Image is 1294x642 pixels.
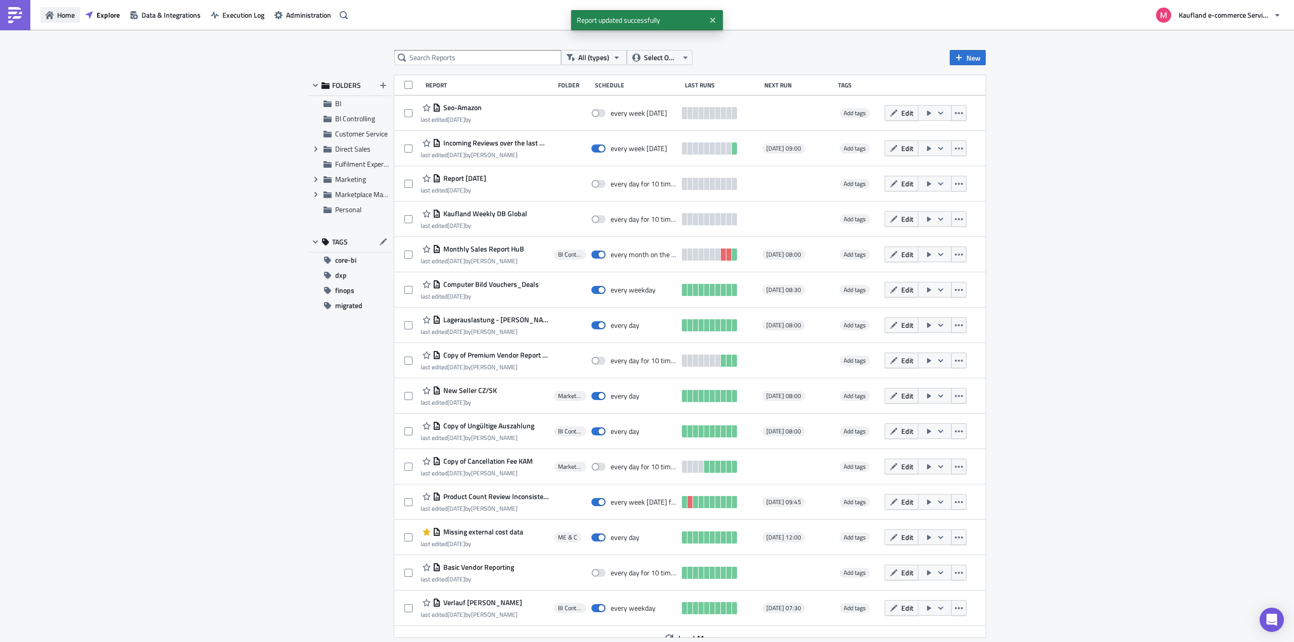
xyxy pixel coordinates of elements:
[394,50,561,65] input: Search Reports
[885,423,918,439] button: Edit
[40,7,80,23] a: Home
[611,321,639,330] div: every day
[611,215,677,224] div: every day for 10 times
[421,469,533,477] div: last edited by [PERSON_NAME]
[308,268,392,283] button: dxp
[840,214,870,224] span: Add tags
[222,10,264,20] span: Execution Log
[766,392,801,400] span: [DATE] 08:00
[844,250,866,259] span: Add tags
[901,143,913,154] span: Edit
[447,327,465,336] time: 2025-07-10T13:57:29Z
[335,189,414,200] span: Marketplace Management
[844,179,866,188] span: Add tags
[447,433,465,442] time: 2025-07-14T07:07:07Z
[441,351,549,360] span: Copy of Premium Vendor Report - Direct Sales
[966,53,981,63] span: New
[685,81,759,89] div: Last Runs
[611,179,677,188] div: every day for 10 times
[335,298,362,313] span: migrated
[840,426,870,436] span: Add tags
[885,353,918,368] button: Edit
[57,10,75,20] span: Home
[421,328,549,335] div: last edited by [PERSON_NAME]
[844,603,866,613] span: Add tags
[335,113,375,124] span: BI Controlling
[885,176,918,191] button: Edit
[901,249,913,260] span: Edit
[335,174,366,184] span: Marketing
[421,116,482,123] div: last edited by
[840,250,870,260] span: Add tags
[578,52,609,63] span: All (types)
[766,321,801,329] span: [DATE] 08:00
[611,604,656,613] div: every weekday
[840,532,870,542] span: Add tags
[885,105,918,121] button: Edit
[901,567,913,578] span: Edit
[441,492,549,501] span: Product Count Review Inconsistency on PDP
[421,540,523,548] div: last edited by
[447,256,465,266] time: 2025-08-04T07:57:52Z
[447,291,465,301] time: 2025-07-24T10:00:04Z
[80,7,125,23] button: Explore
[125,7,206,23] button: Data & Integrations
[885,317,918,333] button: Edit
[441,138,549,147] span: Incoming Reviews over the last week
[766,498,801,506] span: [DATE] 09:45
[901,603,913,613] span: Edit
[561,50,627,65] button: All (types)
[421,399,497,406] div: last edited by
[558,604,582,612] span: BI Controlling
[441,598,522,607] span: Verlauf Monat DV
[441,103,482,112] span: Seo-Amazon
[885,459,918,474] button: Edit
[269,7,336,23] button: Administration
[840,285,870,295] span: Add tags
[844,143,866,153] span: Add tags
[764,81,834,89] div: Next Run
[426,81,553,89] div: Report
[766,286,801,294] span: [DATE] 08:30
[447,610,465,619] time: 2025-06-16T13:22:00Z
[611,250,677,259] div: every month on the 1st
[885,529,918,545] button: Edit
[421,222,527,229] div: last edited by
[885,388,918,404] button: Edit
[885,246,918,262] button: Edit
[421,257,524,265] div: last edited by [PERSON_NAME]
[844,356,866,365] span: Add tags
[447,185,465,195] time: 2025-08-11T14:21:27Z
[335,268,347,283] span: dxp
[901,461,913,472] span: Edit
[308,298,392,313] button: migrated
[885,565,918,580] button: Edit
[840,497,870,507] span: Add tags
[447,115,465,124] time: 2025-08-12T10:16:04Z
[421,151,549,159] div: last edited by [PERSON_NAME]
[885,140,918,156] button: Edit
[558,533,577,541] span: ME & C
[142,10,201,20] span: Data & Integrations
[644,52,678,63] span: Select Owner
[840,603,870,613] span: Add tags
[885,600,918,616] button: Edit
[611,109,667,118] div: every week on Wednesday
[441,421,534,430] span: Copy of Ungültige Auszahlung
[844,214,866,224] span: Add tags
[447,504,465,513] time: 2025-06-27T12:27:17Z
[840,356,870,366] span: Add tags
[558,251,582,259] span: BI Controlling
[844,320,866,330] span: Add tags
[335,204,361,215] span: Personal
[421,434,534,441] div: last edited by [PERSON_NAME]
[840,320,870,330] span: Add tags
[447,362,465,372] time: 2025-07-23T10:06:47Z
[441,280,539,289] span: Computer Bild Vouchers_Deals
[447,468,465,478] time: 2025-07-01T10:45:15Z
[611,356,677,365] div: every day for 10 times
[844,462,866,471] span: Add tags
[332,237,348,246] span: TAGS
